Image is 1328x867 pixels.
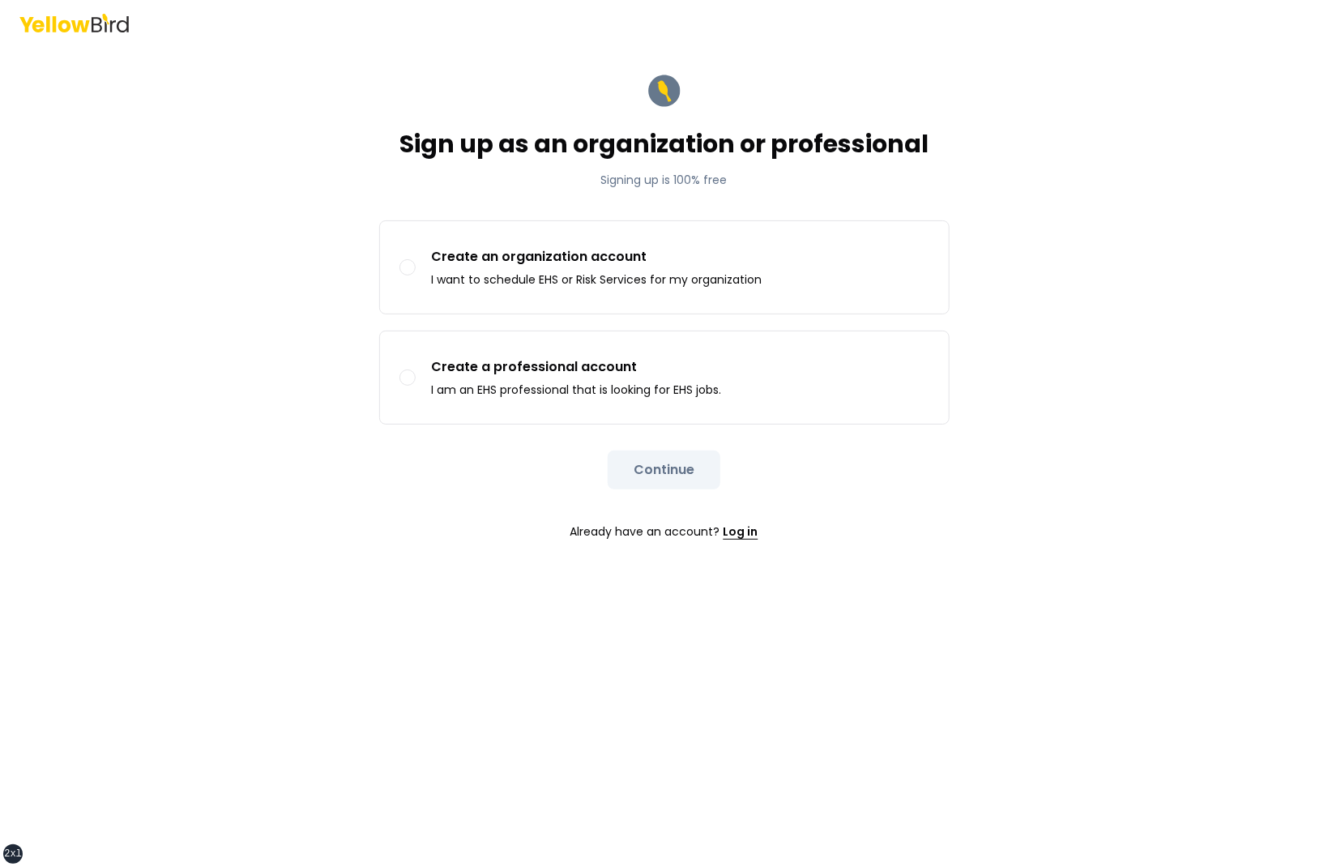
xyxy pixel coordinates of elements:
[399,259,416,275] button: Create an organization accountI want to schedule EHS or Risk Services for my organization
[399,369,416,386] button: Create a professional accountI am an EHS professional that is looking for EHS jobs.
[724,515,758,548] a: Log in
[379,515,950,548] p: Already have an account?
[432,271,762,288] p: I want to schedule EHS or Risk Services for my organization
[4,848,22,861] div: 2xl
[432,357,722,377] p: Create a professional account
[432,382,722,398] p: I am an EHS professional that is looking for EHS jobs.
[399,130,929,159] h1: Sign up as an organization or professional
[432,247,762,267] p: Create an organization account
[399,172,929,188] p: Signing up is 100% free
